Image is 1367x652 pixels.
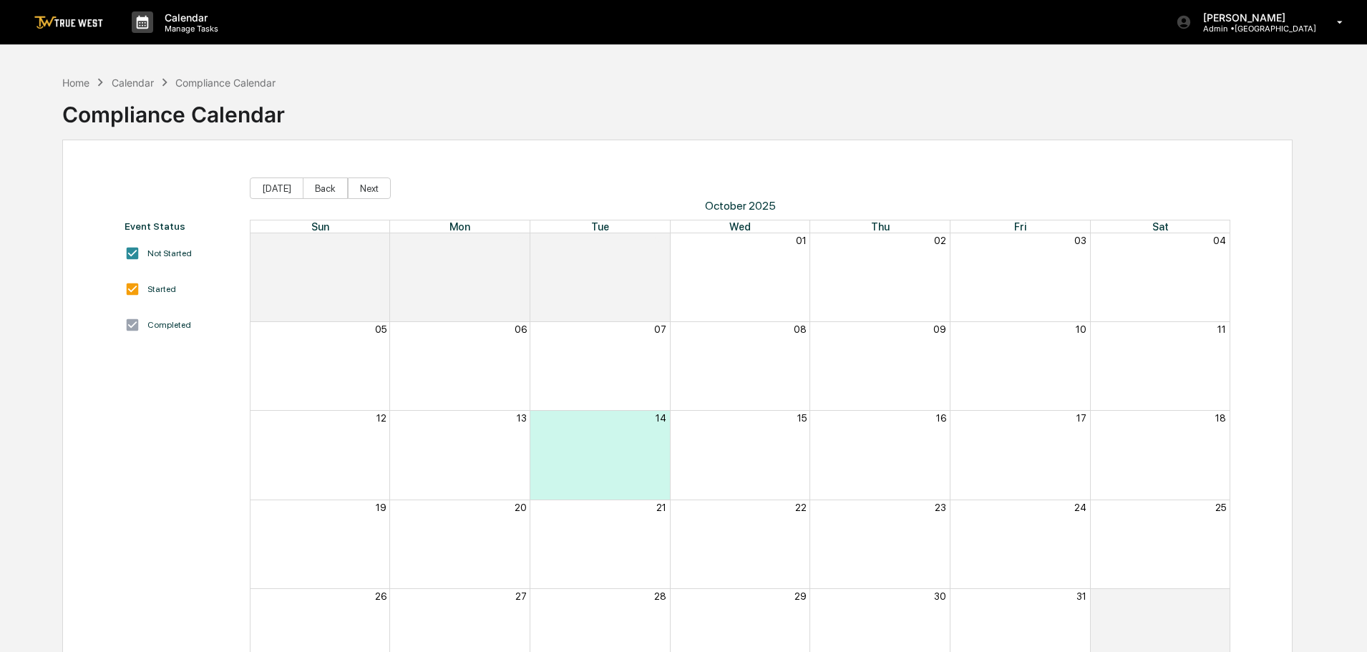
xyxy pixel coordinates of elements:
[125,220,235,232] div: Event Status
[250,199,1231,213] span: October 2025
[376,412,386,424] button: 12
[34,16,103,29] img: logo
[375,323,386,335] button: 05
[729,220,751,233] span: Wed
[1192,11,1316,24] p: [PERSON_NAME]
[62,90,285,127] div: Compliance Calendar
[515,323,527,335] button: 06
[153,24,225,34] p: Manage Tasks
[1074,235,1086,246] button: 03
[175,77,276,89] div: Compliance Calendar
[794,323,807,335] button: 08
[1215,412,1226,424] button: 18
[935,502,946,513] button: 23
[794,590,807,602] button: 29
[656,412,666,424] button: 14
[515,235,527,246] button: 29
[654,323,666,335] button: 07
[934,235,946,246] button: 02
[153,11,225,24] p: Calendar
[656,502,666,513] button: 21
[147,248,192,258] div: Not Started
[1215,502,1226,513] button: 25
[515,590,527,602] button: 27
[303,177,348,199] button: Back
[374,235,386,246] button: 28
[1217,323,1226,335] button: 11
[348,177,391,199] button: Next
[591,220,609,233] span: Tue
[250,177,303,199] button: [DATE]
[1152,220,1169,233] span: Sat
[311,220,329,233] span: Sun
[871,220,890,233] span: Thu
[654,590,666,602] button: 28
[515,502,527,513] button: 20
[62,77,89,89] div: Home
[1213,235,1226,246] button: 04
[795,502,807,513] button: 22
[1074,502,1086,513] button: 24
[654,235,666,246] button: 30
[376,502,386,513] button: 19
[1076,412,1086,424] button: 17
[517,412,527,424] button: 13
[933,323,946,335] button: 09
[147,320,191,330] div: Completed
[796,235,807,246] button: 01
[1076,323,1086,335] button: 10
[112,77,154,89] div: Calendar
[147,284,176,294] div: Started
[375,590,386,602] button: 26
[1192,24,1316,34] p: Admin • [GEOGRAPHIC_DATA]
[1215,590,1226,602] button: 01
[1076,590,1086,602] button: 31
[936,412,946,424] button: 16
[934,590,946,602] button: 30
[797,412,807,424] button: 15
[1014,220,1026,233] span: Fri
[449,220,470,233] span: Mon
